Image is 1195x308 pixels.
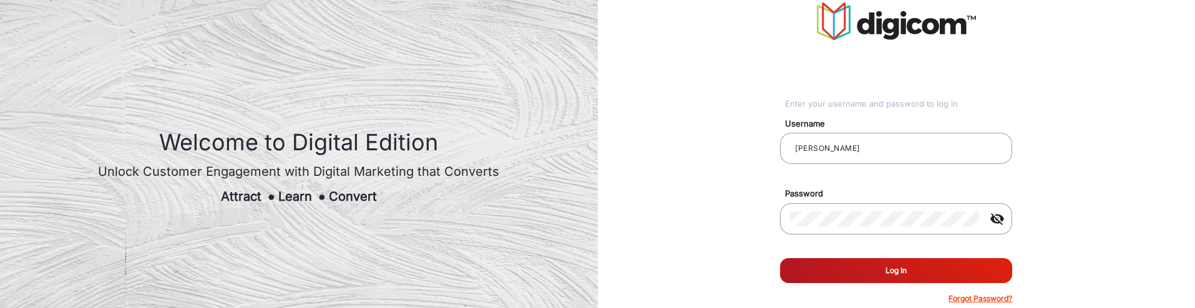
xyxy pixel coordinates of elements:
[949,293,1012,304] p: Forgot Password?
[785,98,1013,110] div: Enter your username and password to log in
[268,189,275,204] span: ●
[780,258,1012,283] button: Log In
[318,189,326,204] span: ●
[776,188,1027,200] mat-label: Password
[982,211,1012,226] mat-icon: visibility_off
[98,187,499,206] div: Attract Learn Convert
[98,162,499,181] div: Unlock Customer Engagement with Digital Marketing that Converts
[776,118,1027,130] mat-label: Username
[98,129,499,156] h1: Welcome to Digital Edition
[790,141,1002,156] input: Your username
[817,2,976,40] img: vmg-logo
